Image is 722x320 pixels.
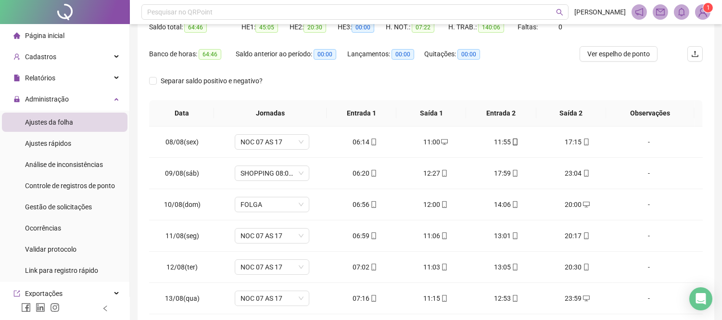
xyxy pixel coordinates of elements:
div: Saldo total: [149,22,241,33]
span: facebook [21,303,31,312]
th: Entrada 1 [327,100,396,127]
th: Data [149,100,214,127]
span: linkedin [36,303,45,312]
span: 00:00 [352,22,374,33]
span: Ajustes rápidos [25,140,71,147]
span: 1 [707,4,710,11]
span: mobile [440,232,448,239]
span: Gestão de solicitações [25,203,92,211]
span: Relatórios [25,74,55,82]
span: mobile [369,295,377,302]
span: mobile [582,232,590,239]
div: - [621,168,677,179]
div: Open Intercom Messenger [689,287,712,310]
div: 11:00 [408,137,463,147]
th: Observações [606,100,695,127]
div: HE 3: [338,22,386,33]
span: 20:30 [304,22,326,33]
span: Ajustes da folha [25,118,73,126]
div: 13:05 [479,262,534,272]
div: 20:30 [549,262,605,272]
span: 0 [558,23,562,31]
span: Faltas: [518,23,539,31]
span: mobile [369,264,377,270]
th: Saída 1 [396,100,466,127]
span: home [13,32,20,39]
span: bell [677,8,686,16]
div: 06:56 [337,199,393,210]
span: lock [13,96,20,102]
span: Validar protocolo [25,245,76,253]
span: mobile [511,264,519,270]
div: - [621,262,677,272]
span: mobile [582,170,590,177]
div: 12:53 [479,293,534,304]
span: mail [656,8,665,16]
span: 08/08(sex) [165,138,199,146]
span: 140:06 [478,22,504,33]
span: 13/08(qua) [165,294,200,302]
span: 11/08(seg) [165,232,199,240]
span: mobile [440,201,448,208]
span: mobile [511,295,519,302]
span: file [13,75,20,81]
span: Ocorrências [25,224,61,232]
div: 07:02 [337,262,393,272]
div: 23:04 [549,168,605,179]
div: 17:59 [479,168,534,179]
span: 12/08(ter) [166,263,198,271]
button: Ver espelho de ponto [580,46,658,62]
span: search [556,9,563,16]
span: upload [691,50,699,58]
span: mobile [582,139,590,145]
div: - [621,137,677,147]
span: desktop [582,201,590,208]
span: Separar saldo positivo e negativo? [157,76,266,86]
span: 10/08(dom) [164,201,201,208]
span: desktop [440,139,448,145]
div: H. TRAB.: [448,22,518,33]
span: 64:46 [199,49,221,60]
th: Saída 2 [536,100,606,127]
div: - [621,230,677,241]
div: 07:16 [337,293,393,304]
span: Exportações [25,290,63,297]
span: [PERSON_NAME] [574,7,626,17]
div: 23:59 [549,293,605,304]
span: mobile [369,139,377,145]
th: Jornadas [214,100,327,127]
span: user-add [13,53,20,60]
div: 12:00 [408,199,463,210]
div: HE 2: [290,22,338,33]
span: NOC 07 AS 17 [241,229,304,243]
span: mobile [582,264,590,270]
div: - [621,293,677,304]
span: NOC 07 AS 17 [241,260,304,274]
span: notification [635,8,644,16]
span: mobile [440,295,448,302]
div: 11:55 [479,137,534,147]
span: Análise de inconsistências [25,161,103,168]
sup: Atualize o seu contato no menu Meus Dados [703,3,713,13]
th: Entrada 2 [466,100,536,127]
span: mobile [511,201,519,208]
div: 06:14 [337,137,393,147]
span: 00:00 [457,49,480,60]
span: mobile [369,232,377,239]
span: Link para registro rápido [25,267,98,274]
div: 11:03 [408,262,463,272]
div: 14:06 [479,199,534,210]
span: 00:00 [392,49,414,60]
div: HE 1: [241,22,290,33]
div: 13:01 [479,230,534,241]
div: 12:27 [408,168,463,179]
span: 64:46 [184,22,207,33]
span: 00:00 [314,49,336,60]
span: Cadastros [25,53,56,61]
span: mobile [511,139,519,145]
div: H. NOT.: [386,22,448,33]
span: 07:22 [412,22,434,33]
div: 06:20 [337,168,393,179]
span: mobile [511,170,519,177]
span: 09/08(sáb) [165,169,199,177]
